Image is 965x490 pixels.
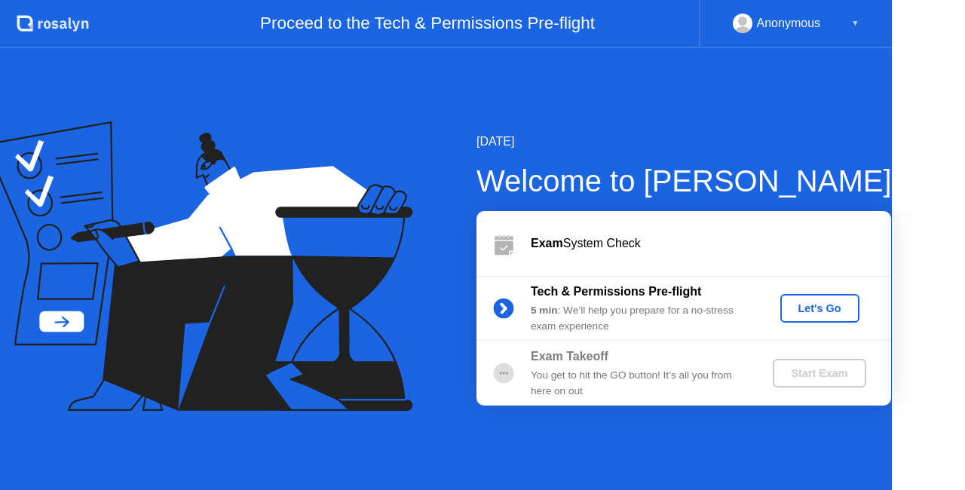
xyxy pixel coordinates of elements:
[757,14,821,33] div: Anonymous
[531,303,748,334] div: : We’ll help you prepare for a no-stress exam experience
[773,359,865,387] button: Start Exam
[531,237,563,250] b: Exam
[531,368,748,399] div: You get to hit the GO button! It’s all you from here on out
[531,350,608,363] b: Exam Takeoff
[531,285,701,298] b: Tech & Permissions Pre-flight
[779,367,859,379] div: Start Exam
[780,294,859,323] button: Let's Go
[786,302,853,314] div: Let's Go
[531,305,558,316] b: 5 min
[851,14,859,33] div: ▼
[476,158,892,204] div: Welcome to [PERSON_NAME]
[531,234,891,253] div: System Check
[476,133,892,151] div: [DATE]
